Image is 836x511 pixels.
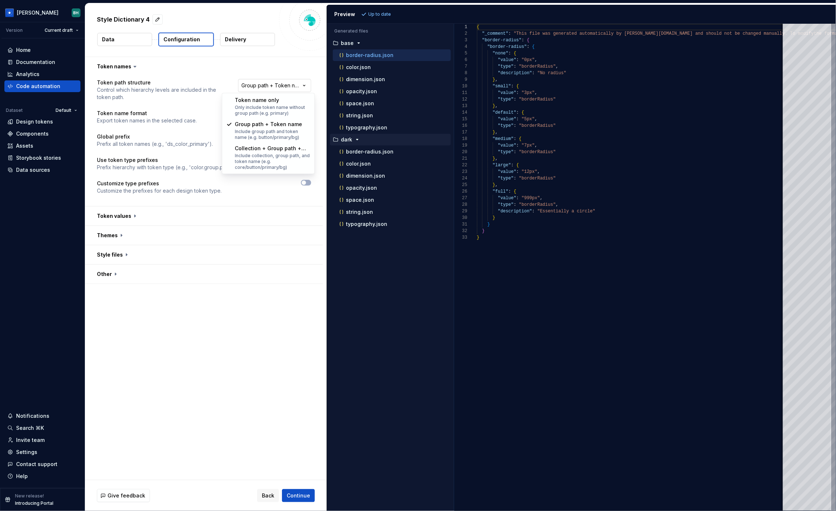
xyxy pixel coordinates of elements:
[235,153,310,170] div: Include collection, group path, and token name (e.g. core/button/primary/bg)
[235,105,310,116] div: Only include token name without group path (e.g. primary)
[235,145,306,159] span: Collection + Group path + Token name
[235,97,279,103] span: Token name only
[235,129,310,140] div: Include group path and token name (e.g. button/primary/bg)
[235,121,302,127] span: Group path + Token name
